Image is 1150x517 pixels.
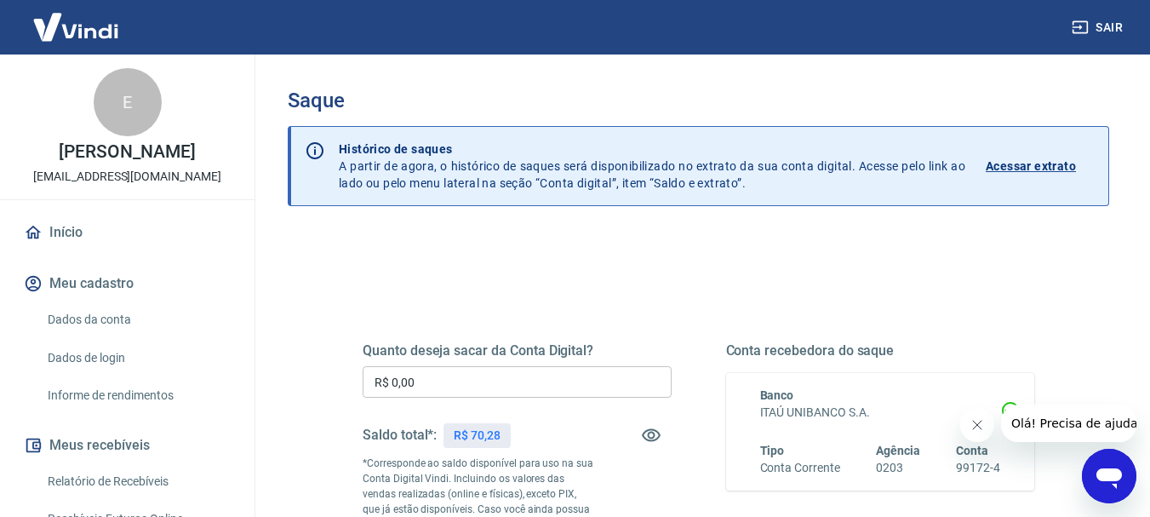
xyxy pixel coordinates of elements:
p: R$ 70,28 [454,427,501,445]
h5: Quanto deseja sacar da Conta Digital? [363,342,672,359]
p: [PERSON_NAME] [59,143,195,161]
h5: Conta recebedora do saque [726,342,1035,359]
h6: 0203 [876,459,920,477]
p: Histórico de saques [339,141,965,158]
button: Sair [1068,12,1130,43]
h6: ITAÚ UNIBANCO S.A. [760,404,1001,422]
div: E [94,68,162,136]
a: Informe de rendimentos [41,378,234,413]
h6: 99172-4 [956,459,1000,477]
span: Agência [876,444,920,457]
iframe: Botão para abrir a janela de mensagens [1082,449,1136,503]
h3: Saque [288,89,1109,112]
a: Dados da conta [41,302,234,337]
a: Dados de login [41,341,234,376]
p: Acessar extrato [986,158,1076,175]
a: Acessar extrato [986,141,1095,192]
iframe: Fechar mensagem [960,408,994,442]
button: Meus recebíveis [20,427,234,464]
button: Meu cadastro [20,265,234,302]
span: Tipo [760,444,785,457]
span: Banco [760,388,794,402]
a: Relatório de Recebíveis [41,464,234,499]
a: Início [20,214,234,251]
h6: Conta Corrente [760,459,840,477]
p: A partir de agora, o histórico de saques será disponibilizado no extrato da sua conta digital. Ac... [339,141,965,192]
h5: Saldo total*: [363,427,437,444]
img: Vindi [20,1,131,53]
iframe: Mensagem da empresa [1001,405,1136,442]
span: Olá! Precisa de ajuda? [10,12,143,26]
span: Conta [956,444,988,457]
p: [EMAIL_ADDRESS][DOMAIN_NAME] [33,168,221,186]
